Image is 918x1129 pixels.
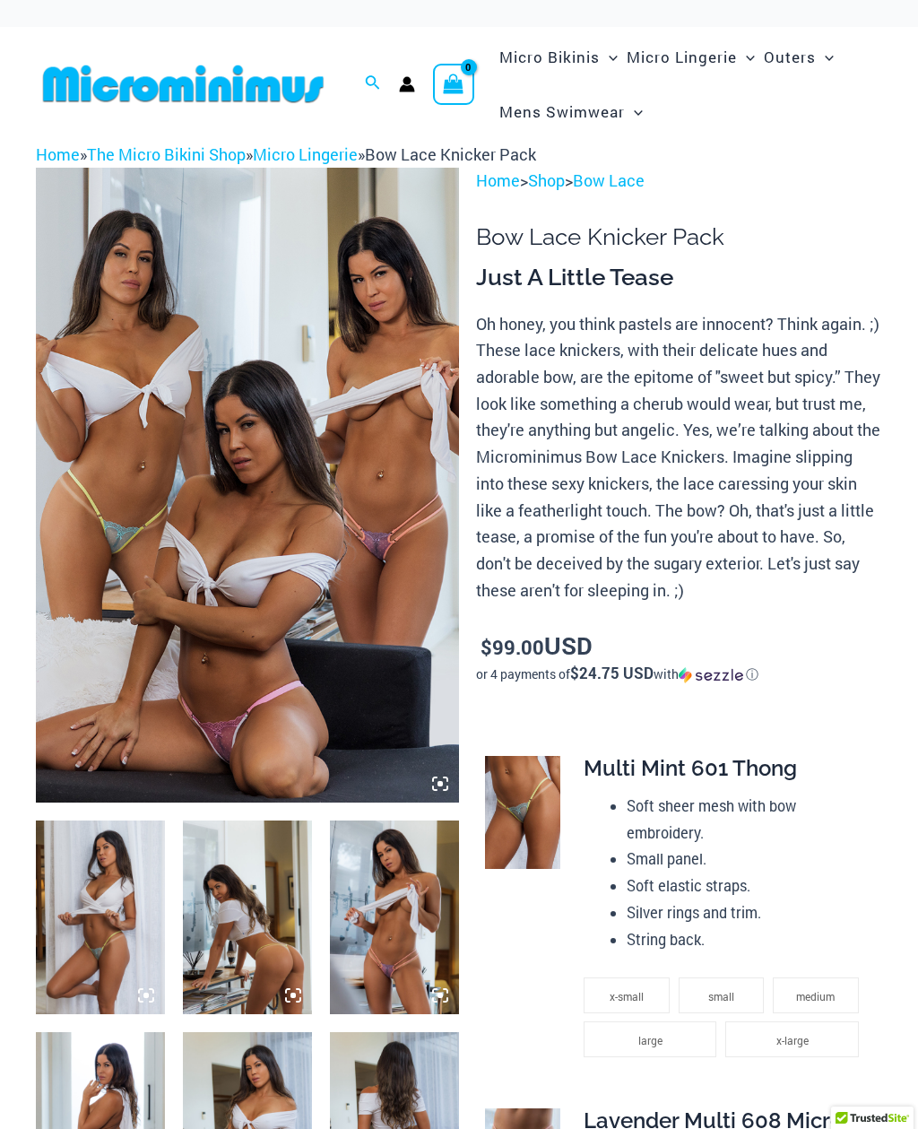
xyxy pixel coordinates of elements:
[36,64,331,104] img: MM SHOP LOGO FLAT
[476,223,882,251] h1: Bow Lace Knicker Pack
[495,30,622,84] a: Micro BikinisMenu ToggleMenu Toggle
[476,665,882,683] div: or 4 payments of with
[679,667,743,683] img: Sezzle
[495,84,647,139] a: Mens SwimwearMenu ToggleMenu Toggle
[584,977,670,1013] li: x-small
[499,34,600,80] span: Micro Bikinis
[476,665,882,683] div: or 4 payments of$24.75 USDwithSezzle Click to learn more about Sezzle
[584,755,797,781] span: Multi Mint 601 Thong
[627,926,867,953] li: String back.
[773,977,859,1013] li: medium
[365,73,381,96] a: Search icon link
[584,1021,716,1057] li: large
[816,34,834,80] span: Menu Toggle
[627,793,867,846] li: Soft sheer mesh with bow embroidery.
[253,143,358,165] a: Micro Lingerie
[476,632,882,661] p: USD
[708,989,734,1003] span: small
[492,27,882,142] nav: Site Navigation
[627,846,867,873] li: Small panel.
[570,663,654,683] span: $24.75 USD
[330,821,459,1014] img: Bow Lace Lavender Multi 608 Micro Thong
[36,143,80,165] a: Home
[679,977,765,1013] li: small
[476,263,882,293] h3: Just A Little Tease
[600,34,618,80] span: Menu Toggle
[625,89,643,135] span: Menu Toggle
[481,634,492,660] span: $
[481,634,544,660] bdi: 99.00
[36,143,536,165] span: » » »
[627,899,867,926] li: Silver rings and trim.
[622,30,759,84] a: Micro LingerieMenu ToggleMenu Toggle
[627,34,737,80] span: Micro Lingerie
[399,76,415,92] a: Account icon link
[764,34,816,80] span: Outers
[796,989,835,1003] span: medium
[499,89,625,135] span: Mens Swimwear
[36,821,165,1014] img: Bow Lace Mint Multi 601 Thong
[528,169,565,191] a: Shop
[638,1033,663,1047] span: large
[433,64,474,105] a: View Shopping Cart, empty
[573,169,645,191] a: Bow Lace
[485,756,560,869] img: Bow Lace Mint Multi 601 Thong
[759,30,838,84] a: OutersMenu ToggleMenu Toggle
[36,168,459,803] img: Bow Lace Knicker Pack
[476,168,882,195] p: > >
[737,34,755,80] span: Menu Toggle
[725,1021,858,1057] li: x-large
[183,821,312,1014] img: Bow Lace Mint Multi 601 Thong
[627,873,867,899] li: Soft elastic straps.
[87,143,246,165] a: The Micro Bikini Shop
[476,311,882,604] p: Oh honey, you think pastels are innocent? Think again. ;) These lace knickers, with their delicat...
[365,143,536,165] span: Bow Lace Knicker Pack
[476,169,520,191] a: Home
[610,989,644,1003] span: x-small
[776,1033,809,1047] span: x-large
